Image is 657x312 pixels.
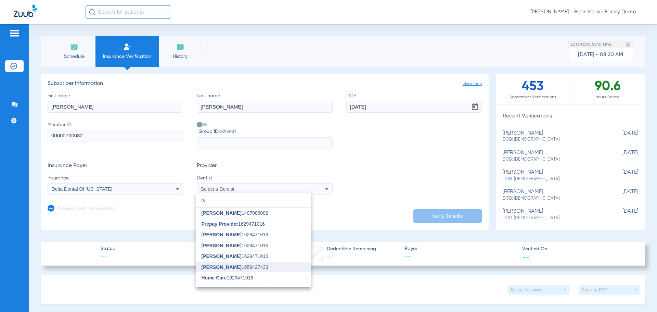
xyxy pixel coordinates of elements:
span: 1407086002 [202,211,268,215]
span: 1629471016 [202,286,268,291]
span: Home Care [202,275,227,280]
span: [PERSON_NAME] [202,232,242,237]
span: 1629471016 [202,243,268,248]
span: [PERSON_NAME] [202,264,242,270]
span: 1629471016 [202,232,268,237]
span: 1629471016 [202,222,265,226]
span: [PERSON_NAME] [202,286,242,291]
span: [PERSON_NAME] [202,253,242,259]
span: [PERSON_NAME] [202,210,242,216]
span: 1629471016 [202,275,254,280]
span: Prepay Provider [202,221,238,227]
span: 1659427433 [202,265,268,270]
span: [PERSON_NAME] [202,243,242,248]
span: 1629471016 [202,254,268,259]
input: dropdown search [196,193,311,207]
